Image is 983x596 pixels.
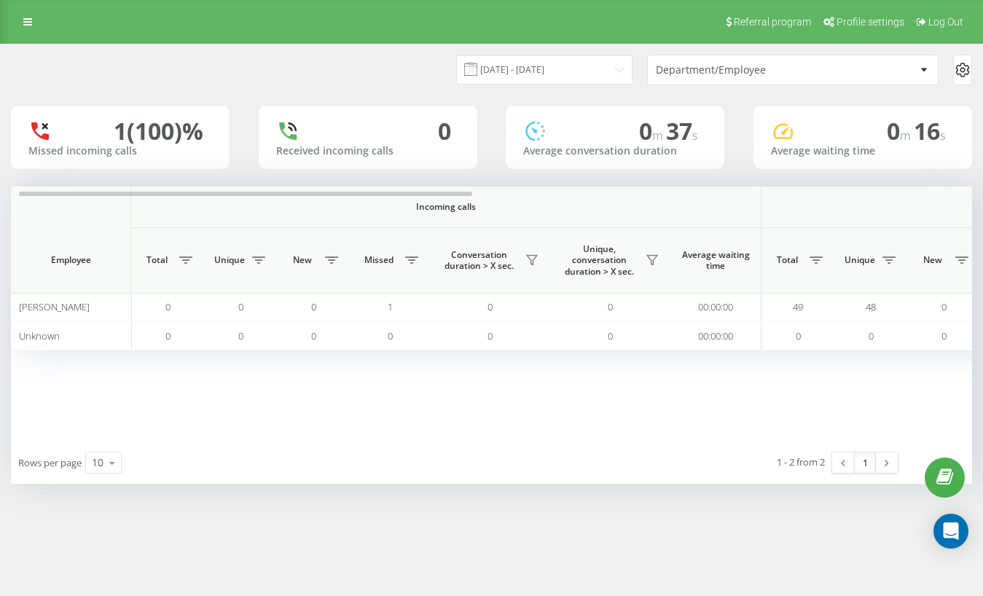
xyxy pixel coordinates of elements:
span: 0 [487,300,493,313]
span: 0 [941,329,947,342]
div: Department/Employee [656,64,830,77]
span: 0 [311,300,316,313]
span: Employee [23,254,118,266]
span: Log Out [928,16,963,28]
div: 1 - 2 from 2 [777,455,825,469]
span: Total [138,254,175,266]
div: Missed incoming calls [28,145,212,157]
div: Received incoming calls [276,145,460,157]
span: 0 [608,329,613,342]
span: s [940,128,946,144]
div: 10 [92,455,103,470]
span: s [692,128,698,144]
div: Average waiting time [771,145,955,157]
div: 1 (100)% [114,117,203,145]
span: Unique, conversation duration > Х sec. [557,243,641,278]
span: 0 [165,329,171,342]
span: m [900,128,914,144]
td: 00:00:00 [670,321,761,350]
span: Unique [211,254,248,266]
span: Average waiting time [681,249,750,272]
div: 0 [438,117,451,145]
span: Referral program [734,16,811,28]
span: Incoming calls [169,201,723,213]
div: Open Intercom Messenger [933,514,968,549]
td: 00:00:00 [670,293,761,321]
span: 37 [666,115,698,146]
span: 0 [608,300,613,313]
span: Rows per page [18,456,82,469]
span: 0 [388,329,393,342]
a: 1 [854,452,876,473]
span: 16 [914,115,946,146]
span: Unknown [19,329,60,342]
span: New [284,254,321,266]
span: 48 [866,300,876,313]
span: 49 [793,300,803,313]
span: 1 [388,300,393,313]
div: Average conversation duration [523,145,707,157]
span: Conversation duration > Х sec. [437,249,521,272]
span: 0 [887,115,914,146]
span: [PERSON_NAME] [19,300,90,313]
span: New [915,254,951,266]
span: 0 [165,300,171,313]
span: 0 [941,300,947,313]
span: Missed [357,254,401,266]
span: 0 [238,300,243,313]
span: Unique [842,254,878,266]
span: m [652,128,666,144]
span: 0 [639,115,666,146]
span: 0 [487,329,493,342]
span: Profile settings [837,16,904,28]
span: Total [769,254,805,266]
span: 0 [796,329,801,342]
span: 0 [311,329,316,342]
span: 0 [869,329,874,342]
span: 0 [238,329,243,342]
